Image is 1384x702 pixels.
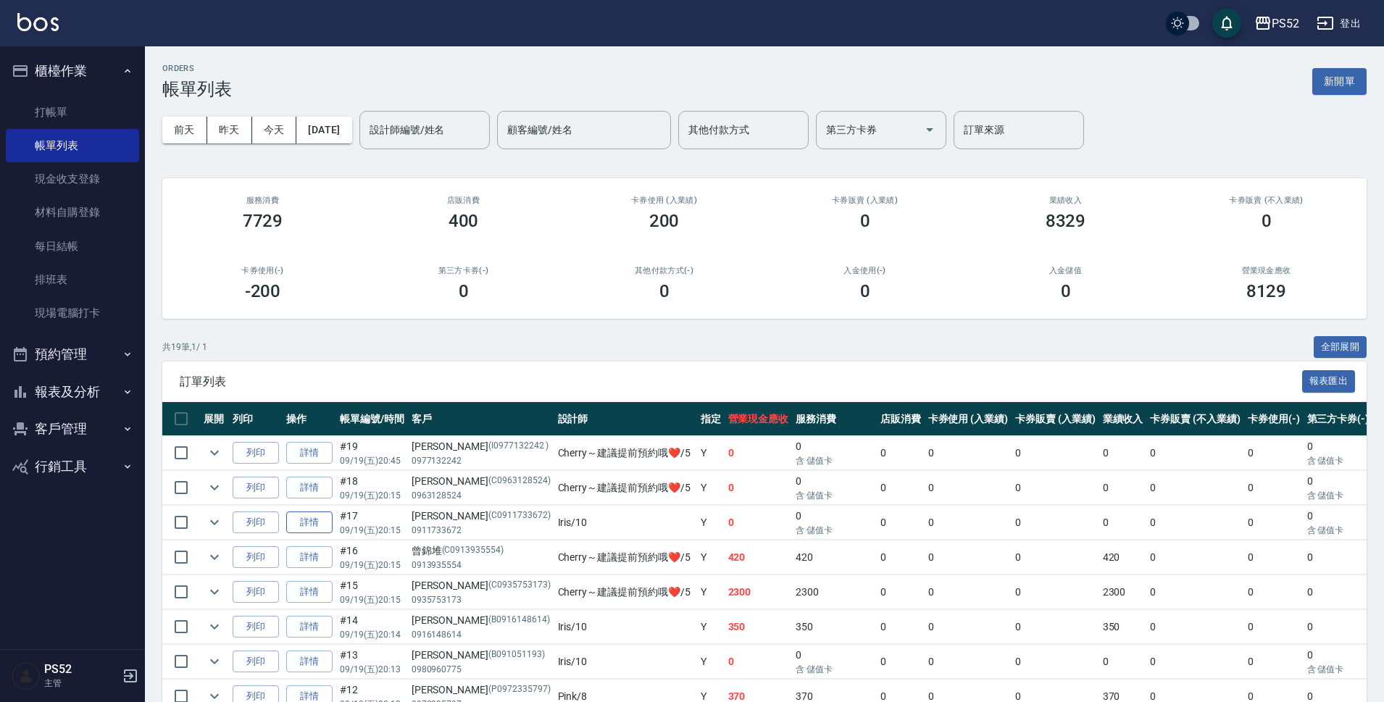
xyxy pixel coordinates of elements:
td: 0 [1146,506,1243,540]
td: 0 [925,575,1012,609]
td: 0 [1146,645,1243,679]
p: 主管 [44,677,118,690]
td: Cherry～建議提前預約哦❤️ /5 [554,575,697,609]
p: 含 儲值卡 [796,489,873,502]
button: expand row [204,511,225,533]
button: PS52 [1248,9,1305,38]
p: 0935753173 [412,593,551,606]
p: 09/19 (五) 20:15 [340,559,404,572]
h2: 業績收入 [983,196,1149,205]
button: 櫃檯作業 [6,52,139,90]
p: 09/19 (五) 20:13 [340,663,404,676]
th: 卡券使用 (入業績) [925,402,1012,436]
td: 0 [1146,471,1243,505]
a: 詳情 [286,651,333,673]
td: Cherry～建議提前預約哦❤️ /5 [554,540,697,574]
p: 09/19 (五) 20:15 [340,593,404,606]
a: 詳情 [286,477,333,499]
td: 0 [877,436,925,470]
p: (B0916148614) [488,613,549,628]
button: expand row [204,546,225,568]
h3: 8329 [1046,211,1086,231]
td: 0 [1012,645,1099,679]
td: 0 [725,645,793,679]
button: 客戶管理 [6,410,139,448]
h2: 卡券販賣 (入業績) [782,196,948,205]
a: 現場電腦打卡 [6,296,139,330]
a: 詳情 [286,442,333,464]
td: Y [697,610,725,644]
h2: 入金使用(-) [782,266,948,275]
td: 0 [1244,575,1304,609]
div: [PERSON_NAME] [412,509,551,524]
h2: 卡券使用 (入業績) [581,196,747,205]
button: 列印 [233,546,279,569]
th: 店販消費 [877,402,925,436]
div: [PERSON_NAME] [412,578,551,593]
a: 材料自購登錄 [6,196,139,229]
td: 420 [792,540,877,574]
td: 0 [925,471,1012,505]
a: 報表匯出 [1302,374,1356,388]
td: Y [697,506,725,540]
td: 0 [1244,610,1304,644]
td: 350 [792,610,877,644]
span: 訂單列表 [180,375,1302,389]
h2: 店販消費 [380,196,546,205]
td: 0 [877,645,925,679]
td: Y [697,436,725,470]
td: 0 [925,610,1012,644]
td: 0 [1012,436,1099,470]
th: 營業現金應收 [725,402,793,436]
a: 現金收支登錄 [6,162,139,196]
a: 詳情 [286,511,333,534]
td: 0 [1244,471,1304,505]
p: (C0913935554) [442,543,504,559]
td: #15 [336,575,408,609]
button: 新開單 [1312,68,1367,95]
button: 預約管理 [6,335,139,373]
p: 0911733672 [412,524,551,537]
h2: 入金儲值 [983,266,1149,275]
a: 打帳單 [6,96,139,129]
td: 0 [725,506,793,540]
th: 帳單編號/時間 [336,402,408,436]
a: 帳單列表 [6,129,139,162]
p: 0977132242 [412,454,551,467]
button: 列印 [233,651,279,673]
td: 0 [725,471,793,505]
td: #13 [336,645,408,679]
button: 行銷工具 [6,448,139,485]
h3: 0 [659,281,670,301]
td: 0 [877,610,925,644]
h2: 營業現金應收 [1183,266,1349,275]
h3: 0 [459,281,469,301]
p: (C0963128524) [488,474,550,489]
td: 0 [1146,575,1243,609]
th: 卡券使用(-) [1244,402,1304,436]
p: (C0935753173) [488,578,550,593]
td: 0 [1146,610,1243,644]
td: Iris /10 [554,506,697,540]
button: expand row [204,477,225,498]
td: 0 [1012,471,1099,505]
td: 420 [1099,540,1147,574]
h2: 其他付款方式(-) [581,266,747,275]
th: 卡券販賣 (入業績) [1012,402,1099,436]
td: 0 [1012,540,1099,574]
h3: 0 [860,211,870,231]
h3: 8129 [1246,281,1287,301]
td: #17 [336,506,408,540]
button: 全部展開 [1314,336,1367,359]
button: expand row [204,442,225,464]
p: 含 儲值卡 [796,454,873,467]
td: 0 [792,506,877,540]
button: 昨天 [207,117,252,143]
h2: ORDERS [162,64,232,73]
button: expand row [204,581,225,603]
button: 報表及分析 [6,373,139,411]
button: 列印 [233,616,279,638]
a: 詳情 [286,546,333,569]
td: 0 [877,575,925,609]
td: 0 [1146,436,1243,470]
